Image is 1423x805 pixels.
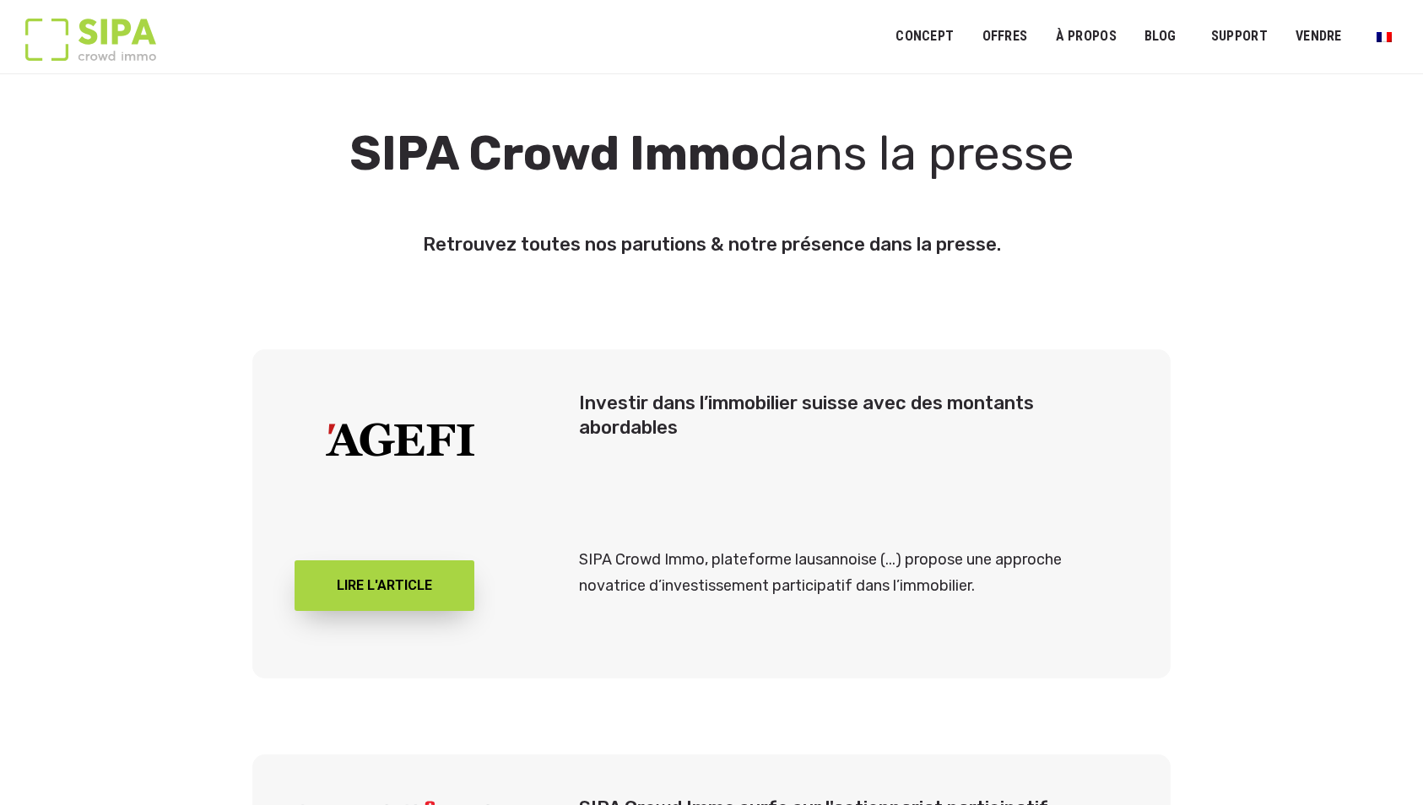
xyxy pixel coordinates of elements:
[25,19,156,61] img: Logo
[579,392,1128,440] h4: Investir dans l’immobilier suisse avec des montants abordables
[1134,18,1188,56] a: Blog
[971,18,1038,56] a: OFFRES
[1366,20,1403,52] a: Passer à
[1285,18,1353,56] a: VENDRE
[1377,32,1392,42] img: Français
[349,126,760,181] strong: SIPA Crowd Immo
[895,15,1398,57] nav: Menu principal
[579,547,1128,598] p: SIPA Crowd Immo, plateforme lausannoise (...) propose une approche novatrice d’investissement par...
[131,133,1292,174] h1: dans la presse
[295,560,474,611] a: Lire l'article
[885,18,965,56] a: Concept
[1044,18,1128,56] a: À PROPOS
[131,224,1292,265] h5: Retrouvez toutes nos parutions & notre présence dans la presse.
[1200,18,1279,56] a: SUPPORT
[295,392,506,488] img: Logo AGEFI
